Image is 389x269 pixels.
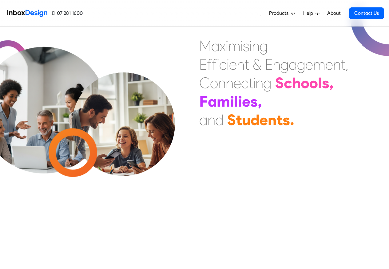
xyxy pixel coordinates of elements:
div: S [275,74,284,92]
div: a [208,92,217,111]
span: Products [269,10,291,17]
div: l [234,92,238,111]
a: Contact Us [349,7,384,19]
div: c [284,74,292,92]
div: i [253,74,256,92]
div: n [218,74,226,92]
div: m [313,55,325,74]
div: n [208,111,215,129]
div: g [263,74,272,92]
div: c [241,74,248,92]
div: E [265,55,273,74]
div: M [199,37,211,55]
div: i [240,37,243,55]
div: i [227,55,229,74]
div: d [251,111,260,129]
div: i [230,92,234,111]
div: o [301,74,309,92]
div: n [252,37,260,55]
div: e [233,74,241,92]
div: t [341,55,345,74]
div: n [237,55,244,74]
div: t [236,111,242,129]
div: S [227,111,236,129]
div: s [283,111,290,129]
div: o [309,74,318,92]
div: , [329,74,334,92]
div: n [226,74,233,92]
div: e [325,55,333,74]
div: o [210,74,218,92]
div: d [215,111,224,129]
div: t [244,55,249,74]
div: l [318,74,322,92]
div: m [217,92,230,111]
div: e [305,55,313,74]
div: t [276,111,283,129]
span: Help [303,10,316,17]
div: e [260,111,268,129]
div: g [260,37,268,55]
div: s [250,92,258,111]
a: Products [267,7,297,19]
div: F [199,92,208,111]
div: a [211,37,220,55]
div: n [333,55,341,74]
div: n [268,111,276,129]
div: i [238,92,242,111]
div: f [207,55,212,74]
div: , [345,55,348,74]
div: n [273,55,280,74]
div: f [212,55,217,74]
div: Maximising Efficient & Engagement, Connecting Schools, Families, and Students. [199,37,348,129]
div: . [290,111,294,129]
div: x [220,37,226,55]
div: e [242,92,250,111]
div: u [242,111,251,129]
div: t [248,74,253,92]
div: i [226,37,228,55]
div: e [229,55,237,74]
div: a [199,111,208,129]
a: Help [301,7,322,19]
div: a [289,55,297,74]
div: g [297,55,305,74]
div: h [292,74,301,92]
div: i [217,55,219,74]
a: 07 281 1600 [52,10,83,17]
div: & [253,55,261,74]
div: C [199,74,210,92]
a: About [325,7,342,19]
div: s [243,37,249,55]
div: s [322,74,329,92]
div: g [280,55,289,74]
div: , [258,92,262,111]
div: E [199,55,207,74]
div: n [256,74,263,92]
div: c [219,55,227,74]
div: i [249,37,252,55]
div: m [228,37,240,55]
img: parents_with_child.png [59,69,188,198]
